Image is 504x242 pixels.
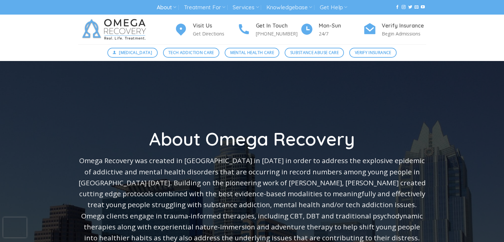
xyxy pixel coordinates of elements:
[119,49,152,56] span: [MEDICAL_DATA]
[285,48,344,58] a: Substance Abuse Care
[319,30,363,37] p: 24/7
[230,49,274,56] span: Mental Health Care
[320,1,347,14] a: Get Help
[3,217,27,237] iframe: reCAPTCHA
[319,22,363,30] h4: Mon-Sun
[421,5,425,10] a: Follow on YouTube
[382,30,426,37] p: Begin Admissions
[355,49,391,56] span: Verify Insurance
[168,49,214,56] span: Tech Addiction Care
[382,22,426,30] h4: Verify Insurance
[157,1,176,14] a: About
[256,30,300,37] p: [PHONE_NUMBER]
[149,128,355,150] span: About Omega Recovery
[415,5,419,10] a: Send us an email
[78,15,153,44] img: Omega Recovery
[237,22,300,38] a: Get In Touch [PHONE_NUMBER]
[256,22,300,30] h4: Get In Touch
[233,1,259,14] a: Services
[184,1,225,14] a: Treatment For
[193,22,237,30] h4: Visit Us
[408,5,412,10] a: Follow on Twitter
[107,48,158,58] a: [MEDICAL_DATA]
[395,5,399,10] a: Follow on Facebook
[174,22,237,38] a: Visit Us Get Directions
[349,48,397,58] a: Verify Insurance
[290,49,339,56] span: Substance Abuse Care
[225,48,279,58] a: Mental Health Care
[163,48,220,58] a: Tech Addiction Care
[266,1,312,14] a: Knowledgebase
[363,22,426,38] a: Verify Insurance Begin Admissions
[402,5,406,10] a: Follow on Instagram
[193,30,237,37] p: Get Directions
